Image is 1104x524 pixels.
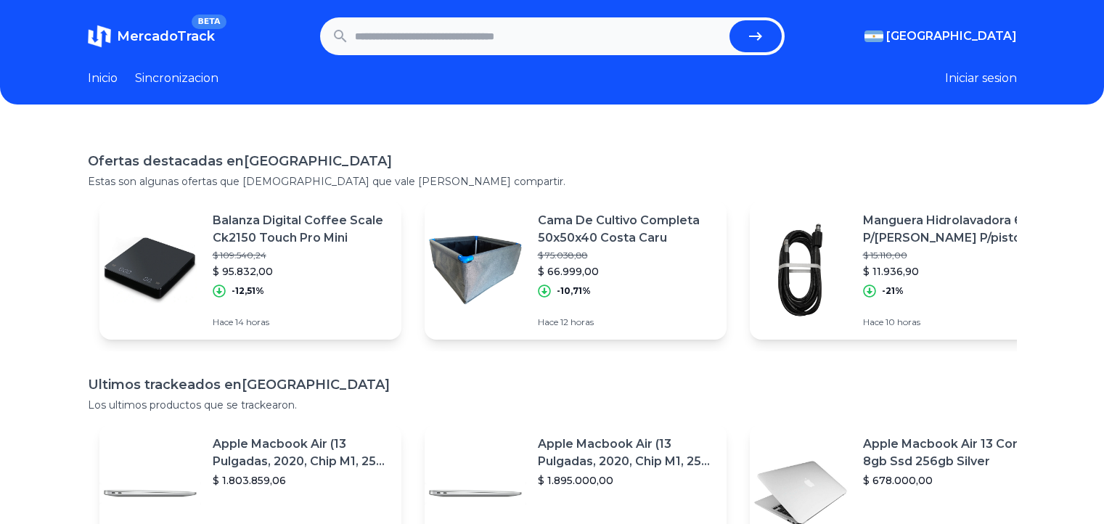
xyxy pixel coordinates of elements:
a: Featured imageBalanza Digital Coffee Scale Ck2150 Touch Pro Mini$ 109.540,24$ 95.832,00-12,51%Hac... [99,200,401,340]
p: -10,71% [557,285,591,297]
img: Featured image [425,219,526,321]
p: Apple Macbook Air (13 Pulgadas, 2020, Chip M1, 256 Gb De Ssd, 8 Gb De Ram) - Plata [213,435,390,470]
h1: Ofertas destacadas en [GEOGRAPHIC_DATA] [88,151,1017,171]
p: $ 95.832,00 [213,264,390,279]
p: Los ultimos productos que se trackearon. [88,398,1017,412]
p: $ 75.038,88 [538,250,715,261]
span: BETA [192,15,226,29]
p: $ 109.540,24 [213,250,390,261]
a: Featured imageManguera Hidrolavadora 6m P/[PERSON_NAME] P/pistola Univ.$ 15.110,00$ 11.936,90-21%... [750,200,1052,340]
p: Apple Macbook Air 13 Core I5 8gb Ssd 256gb Silver [863,435,1040,470]
p: Balanza Digital Coffee Scale Ck2150 Touch Pro Mini [213,212,390,247]
p: Manguera Hidrolavadora 6m P/[PERSON_NAME] P/pistola Univ. [863,212,1040,247]
p: Hace 14 horas [213,316,390,328]
img: MercadoTrack [88,25,111,48]
p: Hace 12 horas [538,316,715,328]
button: Iniciar sesion [945,70,1017,87]
span: MercadoTrack [117,28,215,44]
a: MercadoTrackBETA [88,25,215,48]
p: $ 11.936,90 [863,264,1040,279]
p: -21% [882,285,904,297]
p: $ 678.000,00 [863,473,1040,488]
p: $ 1.895.000,00 [538,473,715,488]
p: Apple Macbook Air (13 Pulgadas, 2020, Chip M1, 256 Gb De Ssd, 8 Gb De Ram) - Plata [538,435,715,470]
p: Cama De Cultivo Completa 50x50x40 Costa Caru [538,212,715,247]
h1: Ultimos trackeados en [GEOGRAPHIC_DATA] [88,374,1017,395]
p: $ 1.803.859,06 [213,473,390,488]
a: Inicio [88,70,118,87]
img: Argentina [864,30,883,42]
p: $ 15.110,00 [863,250,1040,261]
a: Sincronizacion [135,70,218,87]
button: [GEOGRAPHIC_DATA] [864,28,1017,45]
span: [GEOGRAPHIC_DATA] [886,28,1017,45]
p: Hace 10 horas [863,316,1040,328]
img: Featured image [750,219,851,321]
img: Featured image [99,219,201,321]
p: Estas son algunas ofertas que [DEMOGRAPHIC_DATA] que vale [PERSON_NAME] compartir. [88,174,1017,189]
a: Featured imageCama De Cultivo Completa 50x50x40 Costa Caru$ 75.038,88$ 66.999,00-10,71%Hace 12 horas [425,200,727,340]
p: -12,51% [232,285,264,297]
p: $ 66.999,00 [538,264,715,279]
